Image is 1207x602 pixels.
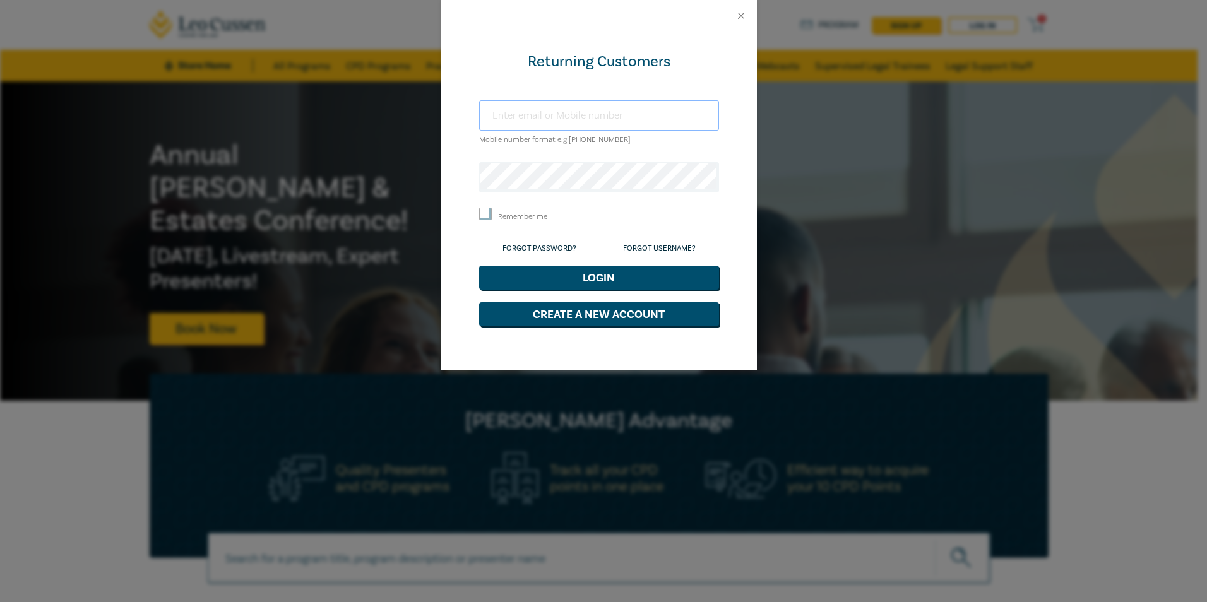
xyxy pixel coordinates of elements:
[479,302,719,326] button: Create a New Account
[735,10,747,21] button: Close
[479,266,719,290] button: Login
[502,244,576,253] a: Forgot Password?
[623,244,696,253] a: Forgot Username?
[479,135,631,145] small: Mobile number format e.g [PHONE_NUMBER]
[498,211,547,222] label: Remember me
[479,100,719,131] input: Enter email or Mobile number
[479,52,719,72] div: Returning Customers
